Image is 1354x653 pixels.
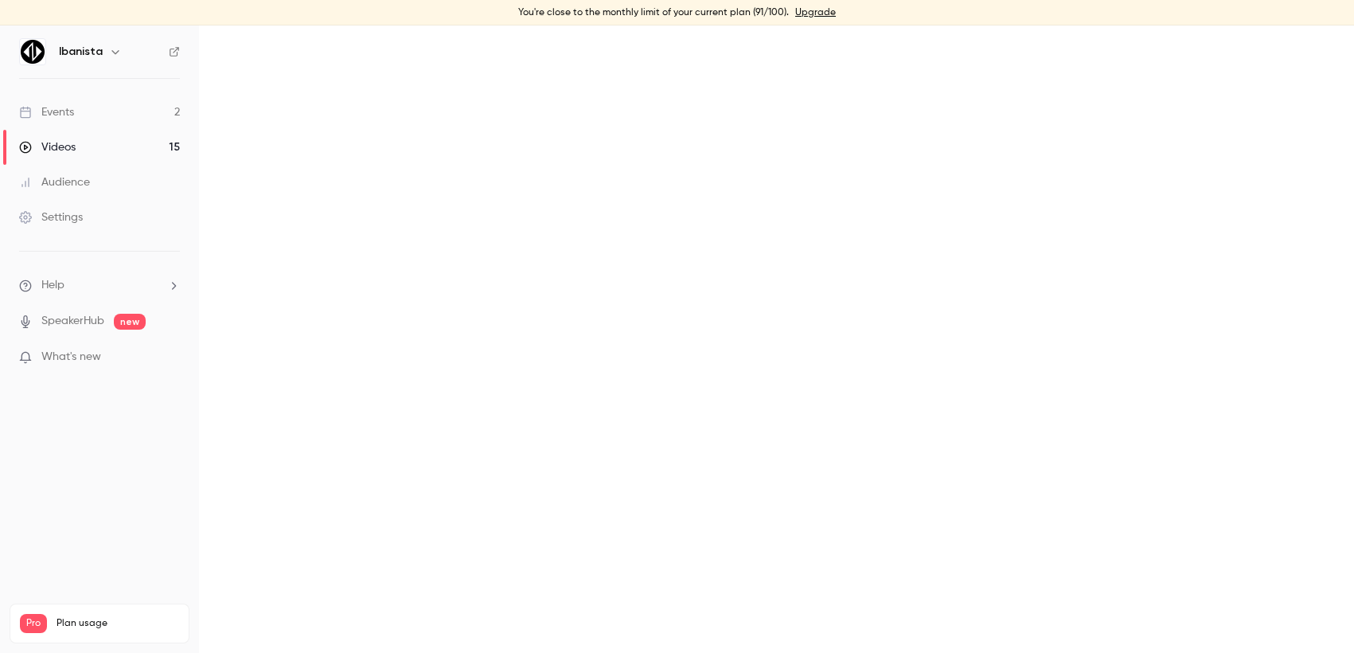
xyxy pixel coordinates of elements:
[19,209,83,225] div: Settings
[57,617,179,630] span: Plan usage
[41,349,101,366] span: What's new
[19,104,74,120] div: Events
[114,314,146,330] span: new
[19,174,90,190] div: Audience
[20,39,45,65] img: Ibanista
[795,6,836,19] a: Upgrade
[41,277,64,294] span: Help
[161,350,180,365] iframe: Noticeable Trigger
[20,614,47,633] span: Pro
[19,139,76,155] div: Videos
[19,277,180,294] li: help-dropdown-opener
[59,44,103,60] h6: Ibanista
[41,313,104,330] a: SpeakerHub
